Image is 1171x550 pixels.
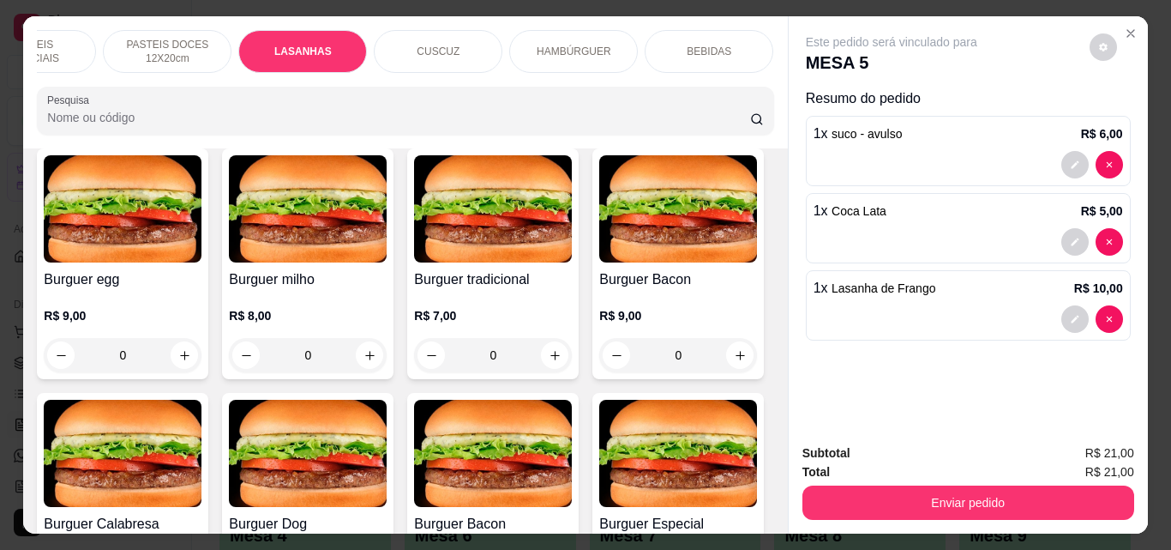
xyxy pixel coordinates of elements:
p: Este pedido será vinculado para [806,33,977,51]
button: Enviar pedido [802,486,1134,520]
p: R$ 10,00 [1074,280,1123,297]
h4: Burguer egg [44,269,201,290]
button: decrease-product-quantity [1061,151,1089,178]
h4: Burguer Especial [599,514,757,535]
button: increase-product-quantity [726,341,754,369]
button: decrease-product-quantity [1061,305,1089,333]
p: 1 x [814,278,936,299]
button: increase-product-quantity [356,341,383,369]
h4: Burguer Dog [229,514,387,535]
button: decrease-product-quantity [47,341,75,369]
strong: Total [802,465,830,479]
button: decrease-product-quantity [1096,228,1123,256]
p: R$ 6,00 [1081,125,1123,142]
img: product-image [599,400,757,507]
button: decrease-product-quantity [1090,33,1117,61]
button: increase-product-quantity [171,341,198,369]
p: PASTEIS DOCES 12X20cm [117,38,217,65]
p: R$ 5,00 [1081,202,1123,220]
p: R$ 7,00 [414,307,572,324]
button: decrease-product-quantity [1061,228,1089,256]
p: BEBIDAS [687,45,731,58]
h4: Burguer tradicional [414,269,572,290]
h4: Burguer Calabresa [44,514,201,535]
button: decrease-product-quantity [417,341,445,369]
button: increase-product-quantity [541,341,568,369]
p: LASANHAS [274,45,332,58]
img: product-image [44,400,201,507]
button: decrease-product-quantity [1096,305,1123,333]
p: R$ 8,00 [229,307,387,324]
p: MESA 5 [806,51,977,75]
span: Coca Lata [832,204,886,218]
p: CUSCUZ [417,45,459,58]
button: decrease-product-quantity [1096,151,1123,178]
img: product-image [599,155,757,263]
button: decrease-product-quantity [232,341,260,369]
p: R$ 9,00 [599,307,757,324]
p: HAMBÚRGUER [537,45,611,58]
img: product-image [414,400,572,507]
input: Pesquisa [47,109,750,126]
button: Close [1117,20,1144,47]
img: product-image [44,155,201,263]
img: product-image [229,155,387,263]
p: 1 x [814,124,903,144]
p: R$ 9,00 [44,307,201,324]
span: Lasanha de Frango [832,281,935,295]
span: R$ 21,00 [1085,444,1134,462]
button: decrease-product-quantity [603,341,630,369]
strong: Subtotal [802,446,850,460]
img: product-image [229,400,387,507]
p: Resumo do pedido [806,88,1131,109]
p: 1 x [814,201,886,221]
span: suco - avulso [832,127,902,141]
label: Pesquisa [47,93,95,107]
span: R$ 21,00 [1085,462,1134,481]
h4: Burguer Bacon [599,269,757,290]
h4: Burguer milho [229,269,387,290]
img: product-image [414,155,572,263]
